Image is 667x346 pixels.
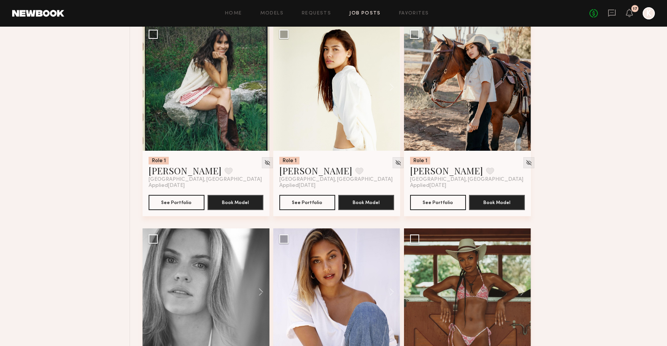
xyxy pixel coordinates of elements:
[338,199,394,205] a: Book Model
[279,177,393,183] span: [GEOGRAPHIC_DATA], [GEOGRAPHIC_DATA]
[264,159,271,166] img: Unhide Model
[149,177,262,183] span: [GEOGRAPHIC_DATA], [GEOGRAPHIC_DATA]
[208,199,263,205] a: Book Model
[526,159,532,166] img: Unhide Model
[208,195,263,210] button: Book Model
[149,183,263,189] div: Applied [DATE]
[469,195,525,210] button: Book Model
[338,195,394,210] button: Book Model
[149,164,222,177] a: [PERSON_NAME]
[302,11,331,16] a: Requests
[469,199,525,205] a: Book Model
[410,183,525,189] div: Applied [DATE]
[395,159,401,166] img: Unhide Model
[349,11,381,16] a: Job Posts
[149,195,204,210] button: See Portfolio
[410,177,523,183] span: [GEOGRAPHIC_DATA], [GEOGRAPHIC_DATA]
[410,195,466,210] button: See Portfolio
[260,11,284,16] a: Models
[279,164,352,177] a: [PERSON_NAME]
[149,157,169,164] div: Role 1
[643,7,655,19] a: K
[410,164,483,177] a: [PERSON_NAME]
[225,11,242,16] a: Home
[399,11,429,16] a: Favorites
[633,7,637,11] div: 17
[279,195,335,210] button: See Portfolio
[279,157,299,164] div: Role 1
[279,183,394,189] div: Applied [DATE]
[410,157,430,164] div: Role 1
